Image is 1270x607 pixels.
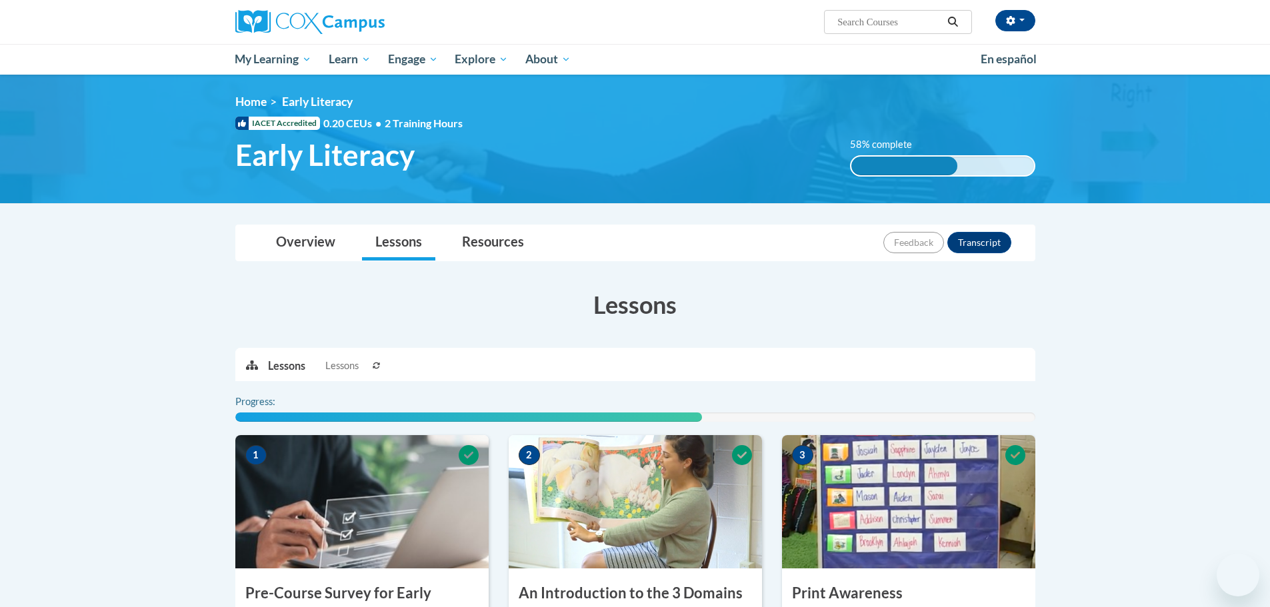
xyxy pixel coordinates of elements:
[972,45,1045,73] a: En español
[782,435,1035,568] img: Course Image
[325,358,359,373] span: Lessons
[235,10,385,34] img: Cox Campus
[235,288,1035,321] h3: Lessons
[517,44,579,75] a: About
[850,137,927,152] label: 58% complete
[792,445,813,465] span: 3
[379,44,447,75] a: Engage
[375,117,381,129] span: •
[388,51,438,67] span: Engage
[782,583,1035,604] h3: Print Awareness
[995,10,1035,31] button: Account Settings
[509,435,762,568] img: Course Image
[235,10,489,34] a: Cox Campus
[1217,554,1259,596] iframe: Button to launch messaging window
[525,51,571,67] span: About
[981,52,1037,66] span: En español
[235,137,415,173] span: Early Literacy
[235,95,267,109] a: Home
[235,117,320,130] span: IACET Accredited
[385,117,463,129] span: 2 Training Hours
[215,44,1055,75] div: Main menu
[323,116,385,131] span: 0.20 CEUs
[449,225,537,261] a: Resources
[235,51,311,67] span: My Learning
[268,358,305,373] p: Lessons
[883,232,944,253] button: Feedback
[329,51,371,67] span: Learn
[836,14,943,30] input: Search Courses
[245,445,267,465] span: 1
[362,225,435,261] a: Lessons
[519,445,540,465] span: 2
[227,44,321,75] a: My Learning
[455,51,508,67] span: Explore
[282,95,353,109] span: Early Literacy
[320,44,379,75] a: Learn
[235,394,312,409] label: Progress:
[235,435,489,568] img: Course Image
[943,14,963,30] button: Search
[263,225,349,261] a: Overview
[446,44,517,75] a: Explore
[947,232,1011,253] button: Transcript
[851,157,957,175] div: 58% complete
